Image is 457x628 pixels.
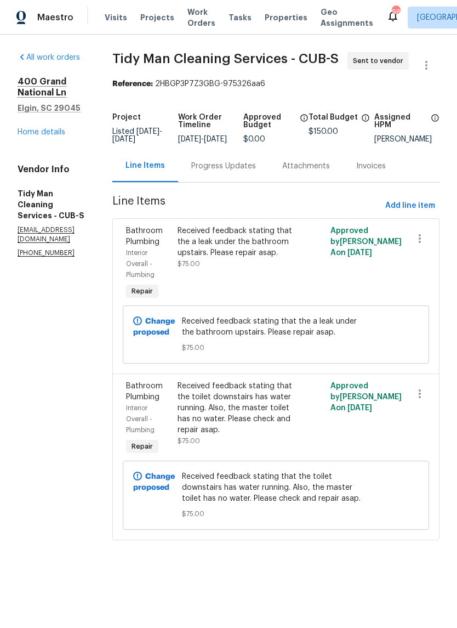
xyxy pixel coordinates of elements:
[18,164,86,175] h4: Vendor Info
[18,54,80,61] a: All work orders
[112,128,162,143] span: -
[243,114,296,129] h5: Approved Budget
[330,382,402,412] span: Approved by [PERSON_NAME] A on
[347,249,372,257] span: [DATE]
[356,161,386,172] div: Invoices
[374,135,439,143] div: [PERSON_NAME]
[182,342,370,353] span: $75.00
[361,114,370,128] span: The total cost of line items that have been proposed by Opendoor. This sum includes line items th...
[126,405,155,433] span: Interior Overall - Plumbing
[300,114,309,135] span: The total cost of line items that have been approved by both Opendoor and the Trade Partner. This...
[127,441,157,452] span: Repair
[112,78,439,89] div: 2HBGP3P7Z3GBG-975326aa6
[309,114,358,121] h5: Total Budget
[431,114,439,135] span: The hpm assigned to this work order.
[18,128,65,136] a: Home details
[126,250,155,278] span: Interior Overall - Plumbing
[381,196,439,216] button: Add line item
[112,114,141,121] h5: Project
[112,128,162,143] span: Listed
[178,135,227,143] span: -
[229,14,252,21] span: Tasks
[178,135,201,143] span: [DATE]
[182,508,370,519] span: $75.00
[112,196,381,216] span: Line Items
[140,12,174,23] span: Projects
[133,473,175,491] b: Change proposed
[112,80,153,88] b: Reference:
[18,188,86,221] h5: Tidy Man Cleaning Services - CUB-S
[353,55,408,66] span: Sent to vendor
[112,52,339,65] span: Tidy Man Cleaning Services - CUB-S
[309,128,338,135] span: $150.00
[347,404,372,412] span: [DATE]
[133,318,175,336] b: Change proposed
[392,7,399,18] div: 96
[105,12,127,23] span: Visits
[374,114,427,129] h5: Assigned HPM
[125,160,165,171] div: Line Items
[182,316,370,338] span: Received feedback stating that the a leak under the bathroom upstairs. Please repair asap.
[126,382,163,401] span: Bathroom Plumbing
[136,128,159,135] span: [DATE]
[204,135,227,143] span: [DATE]
[178,114,243,129] h5: Work Order Timeline
[127,286,157,297] span: Repair
[37,12,73,23] span: Maestro
[191,161,256,172] div: Progress Updates
[243,135,265,143] span: $0.00
[187,7,215,29] span: Work Orders
[126,227,163,246] span: Bathroom Plumbing
[182,471,370,504] span: Received feedback stating that the toilet downstairs has water running. Also, the master toilet h...
[385,199,435,213] span: Add line item
[178,225,299,258] div: Received feedback stating that the a leak under the bathroom upstairs. Please repair asap.
[178,261,200,267] span: $75.00
[265,12,307,23] span: Properties
[178,381,299,435] div: Received feedback stating that the toilet downstairs has water running. Also, the master toilet h...
[321,7,373,29] span: Geo Assignments
[330,227,402,257] span: Approved by [PERSON_NAME] A on
[178,438,200,444] span: $75.00
[282,161,330,172] div: Attachments
[112,135,135,143] span: [DATE]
